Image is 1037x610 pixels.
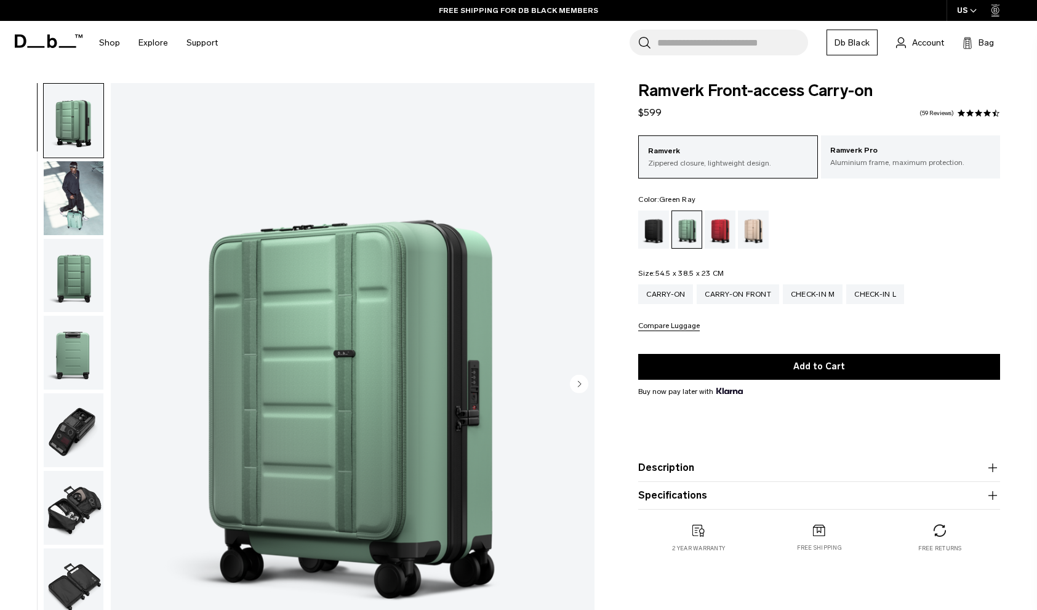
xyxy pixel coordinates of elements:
button: Ramverk Front-access Carry-on Green Ray [43,83,104,158]
button: Description [638,460,1000,475]
button: Ramverk Front-access Carry-on Green Ray [43,470,104,545]
button: Add to Cart [638,354,1000,380]
a: Carry-on Front [697,284,779,304]
span: $599 [638,106,662,118]
a: FREE SHIPPING FOR DB BLACK MEMBERS [439,5,598,16]
p: Ramverk Pro [830,145,991,157]
img: {"height" => 20, "alt" => "Klarna"} [716,388,743,394]
a: Explore [138,21,168,65]
img: Ramverk Front-access Carry-on Green Ray [44,239,103,313]
span: Ramverk Front-access Carry-on [638,83,1000,99]
a: Check-in M [783,284,843,304]
span: Buy now pay later with [638,386,743,397]
img: Ramverk Front-access Carry-on Green Ray [44,316,103,390]
p: Aluminium frame, maximum protection. [830,157,991,168]
a: Sprite Lightning Red [705,211,735,249]
a: Fogbow Beige [738,211,769,249]
p: Free returns [918,544,962,553]
a: Ramverk Pro Aluminium frame, maximum protection. [821,135,1000,177]
a: Account [896,35,944,50]
button: Ramverk-front-access.png [43,393,104,468]
p: Zippered closure, lightweight design. [648,158,807,169]
img: Ramverk Front-access Carry-on Green Ray [44,84,103,158]
p: 2 year warranty [672,544,725,553]
a: Black Out [638,211,669,249]
button: Compare Luggage [638,322,700,331]
a: Carry-on [638,284,693,304]
img: Ramverk Front-access Carry-on Green Ray [44,161,103,235]
legend: Size: [638,270,724,277]
a: Shop [99,21,120,65]
span: Account [912,36,944,49]
a: Check-in L [846,284,904,304]
button: Specifications [638,488,1000,503]
p: Ramverk [648,145,807,158]
img: Ramverk Front-access Carry-on Green Ray [44,471,103,545]
button: Next slide [570,375,588,396]
span: 54.5 x 38.5 x 23 CM [655,269,724,278]
legend: Color: [638,196,695,203]
nav: Main Navigation [90,21,227,65]
span: Green Ray [659,195,695,204]
button: Ramverk Front-access Carry-on Green Ray [43,238,104,313]
a: Db Black [827,30,878,55]
a: 59 reviews [919,110,954,116]
img: Ramverk-front-access.png [44,393,103,467]
p: Free shipping [797,544,842,552]
a: Support [186,21,218,65]
button: Ramverk Front-access Carry-on Green Ray [43,315,104,390]
span: Bag [979,36,994,49]
button: Ramverk Front-access Carry-on Green Ray [43,161,104,236]
a: Green Ray [671,211,702,249]
button: Bag [963,35,994,50]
